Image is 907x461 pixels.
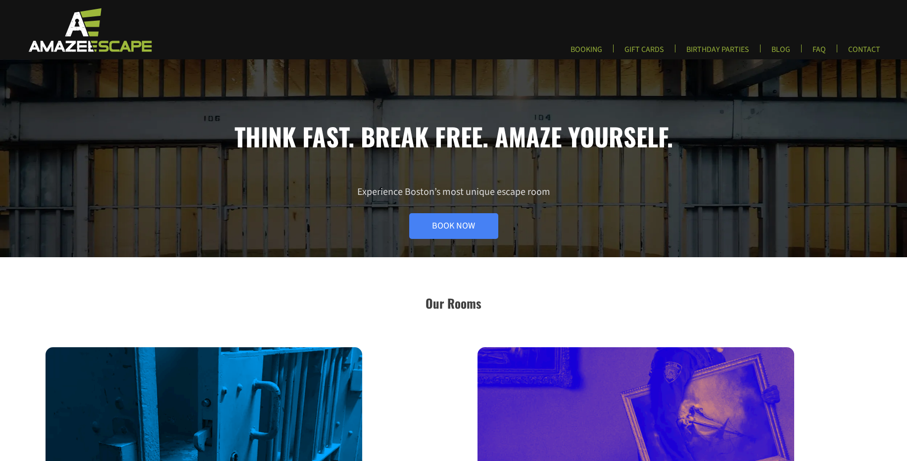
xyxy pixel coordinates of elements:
[840,45,888,61] a: CONTACT
[409,213,498,239] a: Book Now
[16,7,162,52] img: Escape Room Game in Boston Area
[805,45,834,61] a: FAQ
[46,121,862,151] h1: Think fast. Break free. Amaze yourself.
[764,45,798,61] a: BLOG
[678,45,757,61] a: BIRTHDAY PARTIES
[46,185,862,239] p: Experience Boston’s most unique escape room
[563,45,610,61] a: BOOKING
[617,45,672,61] a: GIFT CARDS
